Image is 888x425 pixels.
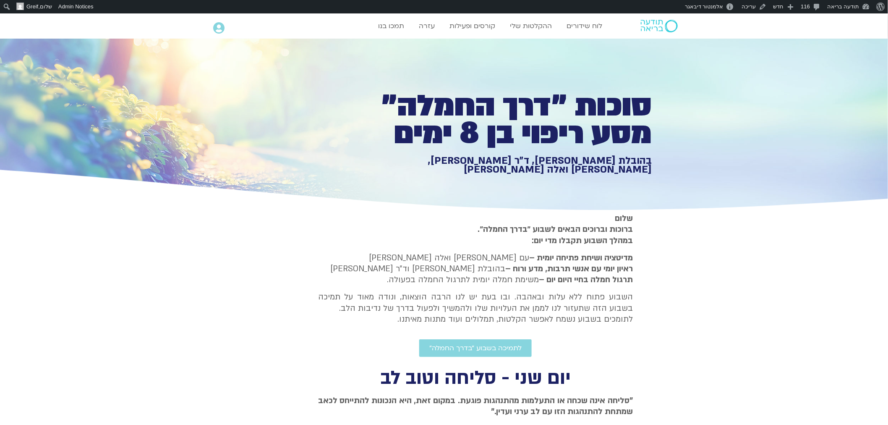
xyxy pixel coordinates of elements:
[374,18,408,34] a: תמכו בנו
[539,274,633,285] b: תרגול חמלה בחיי היום יום –
[419,339,532,357] a: לתמיכה בשבוע ״בדרך החמלה״
[318,252,633,286] p: עם [PERSON_NAME] ואלה [PERSON_NAME] בהובלת [PERSON_NAME] וד״ר [PERSON_NAME] משימת חמלה יומית לתרג...
[615,213,633,224] strong: שלום
[318,370,633,387] h2: יום שני - סליחה וטוב לב
[478,224,633,246] strong: ברוכות וברוכים הבאים לשבוע ״בדרך החמלה״. במהלך השבוע תקבלו מדי יום:
[529,252,633,263] strong: מדיטציה ושיחת פתיחה יומית –
[506,18,556,34] a: ההקלטות שלי
[505,263,633,274] b: ראיון יומי עם אנשי תרבות, מדע ורוח –
[361,156,652,174] h1: בהובלת [PERSON_NAME], ד״ר [PERSON_NAME], [PERSON_NAME] ואלה [PERSON_NAME]
[361,92,652,147] h1: סוכות ״דרך החמלה״ מסע ריפוי בן 8 ימים
[641,20,678,32] img: תודעה בריאה
[445,18,499,34] a: קורסים ופעילות
[415,18,439,34] a: עזרה
[318,291,633,325] p: השבוע פתוח ללא עלות ובאהבה. ובו בעת יש לנו הרבה הוצאות, ונודה מאוד על תמיכה בשבוע הזה שתעזור לנו ...
[562,18,606,34] a: לוח שידורים
[318,395,633,417] span: "סליחה אינה שכחה או התעלמות מהתנהגות פוגעת. במקום זאת, היא הנכונות להתייחס לכאב שמתחת להתנהגות הז...
[26,3,38,10] span: Greif
[429,344,522,352] span: לתמיכה בשבוע ״בדרך החמלה״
